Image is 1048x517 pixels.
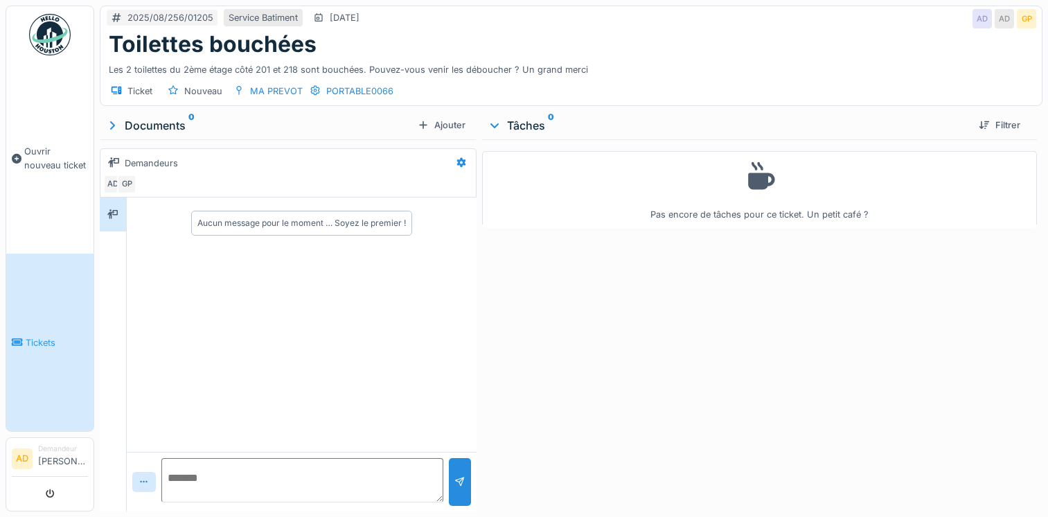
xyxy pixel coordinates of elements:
div: Filtrer [973,116,1026,134]
div: AD [972,9,992,28]
div: GP [117,175,136,194]
div: Les 2 toilettes du 2ème étage côté 201 et 218 sont bouchées. Pouvez-vous venir les déboucher ? Un... [109,58,1033,76]
div: AD [103,175,123,194]
div: Ticket [127,85,152,98]
div: Tâches [488,117,968,134]
div: Pas encore de tâches pour ce ticket. Un petit café ? [491,157,1028,222]
a: AD Demandeur[PERSON_NAME] [12,444,88,477]
span: Tickets [26,336,88,349]
div: MA PREVOT [250,85,303,98]
div: Nouveau [184,85,222,98]
span: Ouvrir nouveau ticket [24,145,88,171]
li: AD [12,448,33,469]
div: Demandeurs [125,157,178,170]
a: Ouvrir nouveau ticket [6,63,94,254]
div: [DATE] [330,11,359,24]
img: Badge_color-CXgf-gQk.svg [29,14,71,55]
div: 2025/08/256/01205 [127,11,213,24]
h1: Toilettes bouchées [109,31,317,58]
div: PORTABLE0066 [326,85,393,98]
li: [PERSON_NAME] [38,444,88,473]
div: Ajouter [412,116,471,134]
div: Demandeur [38,444,88,454]
div: AD [995,9,1014,28]
div: GP [1017,9,1036,28]
div: Aucun message pour le moment … Soyez le premier ! [197,217,406,229]
sup: 0 [188,117,195,134]
div: Documents [105,117,412,134]
a: Tickets [6,254,94,431]
div: Service Batiment [229,11,298,24]
sup: 0 [548,117,554,134]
